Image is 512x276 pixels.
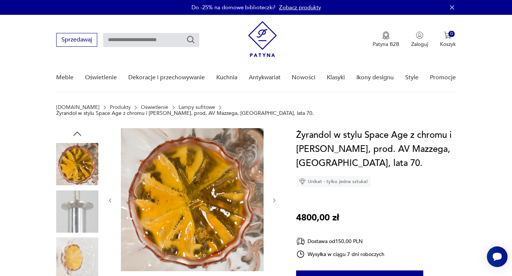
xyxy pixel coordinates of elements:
[411,41,428,48] p: Zaloguj
[373,31,399,48] button: Patyna B2B
[373,41,399,48] p: Patyna B2B
[411,31,428,48] button: Zaloguj
[279,4,321,11] a: Zobacz produkty
[179,104,215,110] a: Lampy sufitowe
[191,4,275,11] p: Do -25% na domowe biblioteczki!
[440,41,456,48] p: Koszyk
[430,63,456,92] a: Promocje
[405,63,418,92] a: Style
[56,190,98,233] img: Zdjęcie produktu Żyrandol w stylu Space Age z chromu i szkła Murano, prod. AV Mazzega, Włochy, la...
[299,178,306,185] img: Ikona diamentu
[416,31,423,39] img: Ikonka użytkownika
[56,110,314,116] p: Żyrandol w stylu Space Age z chromu i [PERSON_NAME], prod. AV Mazzega, [GEOGRAPHIC_DATA], lata 70.
[296,237,305,246] img: Ikona dostawy
[296,237,385,246] div: Dostawa od 150,00 PLN
[216,63,237,92] a: Kuchnia
[487,246,508,267] iframe: Smartsupp widget button
[110,104,131,110] a: Produkty
[373,31,399,48] a: Ikona medaluPatyna B2B
[121,128,264,271] img: Zdjęcie produktu Żyrandol w stylu Space Age z chromu i szkła Murano, prod. AV Mazzega, Włochy, la...
[56,38,97,43] a: Sprzedawaj
[248,21,277,57] img: Patyna - sklep z meblami i dekoracjami vintage
[382,31,390,40] img: Ikona medalu
[56,63,74,92] a: Meble
[448,31,455,37] div: 0
[56,33,97,47] button: Sprzedawaj
[296,128,456,170] h1: Żyrandol w stylu Space Age z chromu i [PERSON_NAME], prod. AV Mazzega, [GEOGRAPHIC_DATA], lata 70.
[296,211,339,225] p: 4800,00 zł
[296,176,371,187] div: Unikat - tylko jedna sztuka!
[327,63,345,92] a: Klasyki
[56,143,98,185] img: Zdjęcie produktu Żyrandol w stylu Space Age z chromu i szkła Murano, prod. AV Mazzega, Włochy, la...
[85,63,117,92] a: Oświetlenie
[249,63,281,92] a: Antykwariat
[141,104,168,110] a: Oświetlenie
[296,250,385,259] div: Wysyłka w ciągu 7 dni roboczych
[186,35,195,44] button: Szukaj
[356,63,394,92] a: Ikony designu
[440,31,456,48] button: 0Koszyk
[128,63,205,92] a: Dekoracje i przechowywanie
[444,31,451,39] img: Ikona koszyka
[56,104,99,110] a: [DOMAIN_NAME]
[292,63,315,92] a: Nowości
